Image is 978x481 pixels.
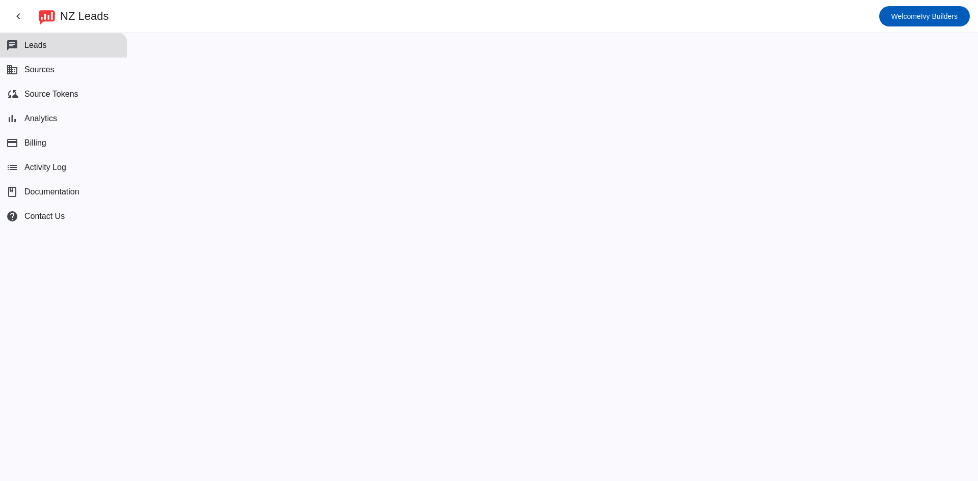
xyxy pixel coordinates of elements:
span: Source Tokens [24,90,78,99]
mat-icon: chat [6,39,18,51]
img: logo [39,8,55,25]
mat-icon: help [6,210,18,222]
span: Documentation [24,187,79,196]
span: Welcome [891,12,921,20]
div: NZ Leads [60,9,108,23]
span: Analytics [24,114,57,123]
mat-icon: cloud_sync [6,88,18,100]
button: WelcomeIvy Builders [879,6,970,26]
span: book [6,186,18,198]
span: Billing [24,138,46,148]
span: Activity Log [24,163,66,172]
mat-icon: chevron_left [12,10,24,22]
span: Leads [24,41,47,50]
mat-icon: payment [6,137,18,149]
mat-icon: business [6,64,18,76]
mat-icon: list [6,161,18,174]
span: Ivy Builders [891,9,958,23]
span: Contact Us [24,212,65,221]
mat-icon: bar_chart [6,112,18,125]
span: Sources [24,65,55,74]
